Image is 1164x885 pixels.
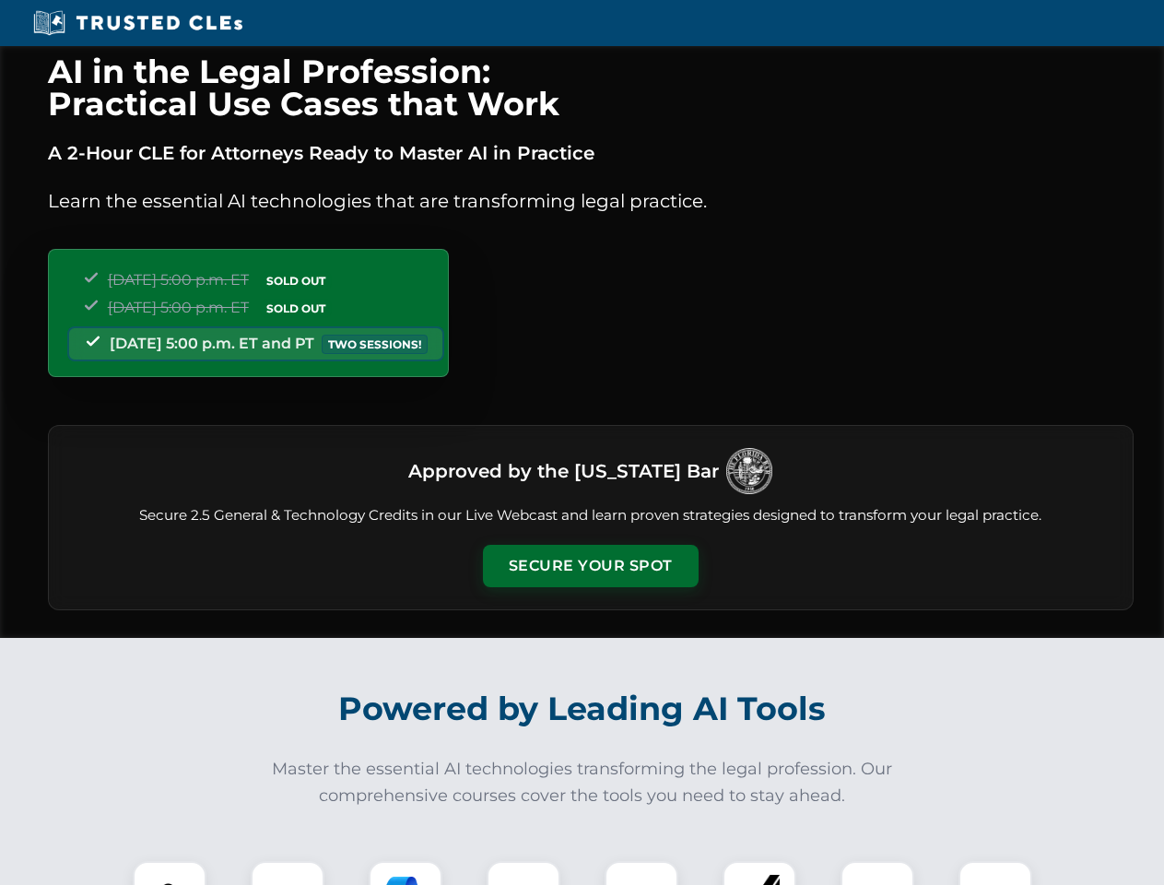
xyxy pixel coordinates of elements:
p: Secure 2.5 General & Technology Credits in our Live Webcast and learn proven strategies designed ... [71,505,1111,526]
img: Logo [726,448,772,494]
h3: Approved by the [US_STATE] Bar [408,454,719,488]
p: Learn the essential AI technologies that are transforming legal practice. [48,186,1134,216]
span: [DATE] 5:00 p.m. ET [108,271,249,289]
span: SOLD OUT [260,299,332,318]
h2: Powered by Leading AI Tools [72,677,1093,741]
span: SOLD OUT [260,271,332,290]
p: Master the essential AI technologies transforming the legal profession. Our comprehensive courses... [260,756,905,809]
span: [DATE] 5:00 p.m. ET [108,299,249,316]
button: Secure Your Spot [483,545,699,587]
p: A 2-Hour CLE for Attorneys Ready to Master AI in Practice [48,138,1134,168]
h1: AI in the Legal Profession: Practical Use Cases that Work [48,55,1134,120]
img: Trusted CLEs [28,9,248,37]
